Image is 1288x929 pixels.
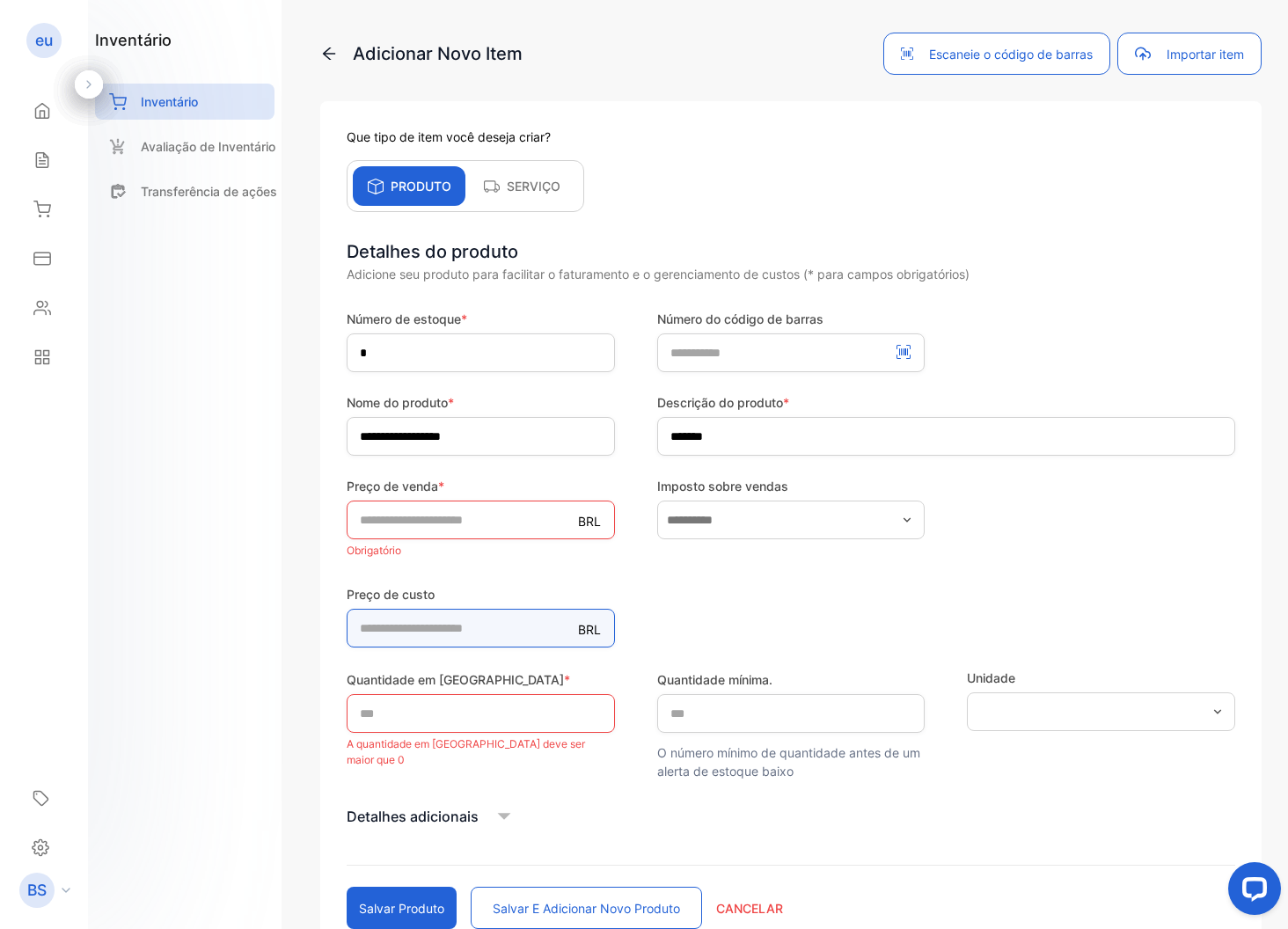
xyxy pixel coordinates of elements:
[320,40,523,67] p: Adicionar Novo Item
[27,879,47,902] p: BS
[347,539,615,562] p: Obrigatório
[347,265,1235,283] div: Adicione seu produto para facilitar o faturamento e o gerenciamento de custos (* para campos obri...
[578,512,601,530] p: BRL
[657,310,926,328] label: Número do código de barras
[141,137,275,156] p: Avaliação de Inventário
[657,743,926,780] p: O número mínimo de quantidade antes de um alerta de estoque baixo
[141,92,198,111] p: Inventário
[95,128,274,165] a: Avaliação de Inventário
[507,177,560,195] p: SERVIÇO
[347,310,615,328] label: Número de estoque
[95,28,172,52] h1: Inventário
[471,887,702,929] button: Salvar e Adicionar Novo Produto
[141,182,277,201] p: Transferência de ações
[347,128,1235,146] p: Que tipo de item você deseja criar?
[347,733,615,772] p: A quantidade em [GEOGRAPHIC_DATA] deve ser maior que 0
[967,669,1235,687] label: Unidade
[347,670,615,689] label: Quantidade em [GEOGRAPHIC_DATA]
[347,238,1235,265] div: Detalhes do produto
[716,899,783,918] p: CANCELAR
[578,620,601,639] p: BRL
[1117,33,1262,75] button: Importar item
[347,887,457,929] button: Salvar Produto
[657,670,926,689] label: Quantidade mínima.
[347,585,615,603] label: Preço de custo
[95,173,274,209] a: Transferência de ações
[657,477,926,495] label: Imposto sobre vendas
[347,806,479,827] p: Detalhes adicionais
[35,29,53,52] p: eu
[95,84,274,120] a: Inventário
[391,177,451,195] p: PRODUTO
[1214,855,1288,929] iframe: Widget de bate-papo do LiveChat
[347,393,615,412] label: Nome do produto
[883,33,1110,75] button: Escaneie o código de barras
[657,393,1235,412] label: Descrição do produto
[347,477,615,495] label: Preço de venda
